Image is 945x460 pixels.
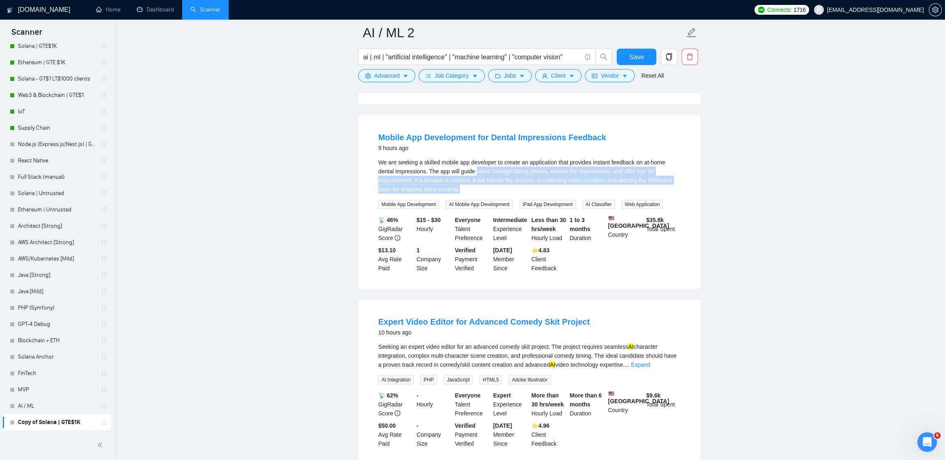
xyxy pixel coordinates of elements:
a: AI / ML [18,398,96,414]
span: holder [100,337,107,344]
mark: AI [628,343,633,350]
mark: AI [550,361,555,368]
div: Member Since [491,246,530,273]
span: Mobile App Development [378,200,439,209]
a: Solana | Untrusted [18,185,96,202]
li: My Scanners [3,19,111,431]
a: FinTech [18,365,96,381]
a: Web3 & Blockchain | GTE$1 [18,87,96,103]
iframe: Intercom live chat [917,432,937,452]
b: Intermediate [493,217,527,223]
a: Solana Anchor [18,349,96,365]
div: 9 hours ago [378,143,606,153]
button: search [595,49,612,65]
span: holder [100,386,107,393]
span: info-circle [394,411,400,416]
span: Vendor [601,71,619,80]
span: holder [100,108,107,115]
img: 🇺🇸 [608,215,614,221]
span: ... [624,361,629,368]
span: holder [100,403,107,409]
div: Member Since [491,421,530,448]
span: holder [100,125,107,131]
span: copy [661,53,677,61]
b: - [417,392,419,399]
a: Supply Chain [18,120,96,136]
button: delete [682,49,698,65]
b: Verified [455,247,476,254]
b: [GEOGRAPHIC_DATA] [608,215,669,229]
span: HTML5 [479,375,502,384]
b: More than 6 months [570,392,602,408]
span: holder [100,239,107,246]
b: 📡 62% [378,392,398,399]
a: setting [929,7,942,13]
span: Save [629,52,644,62]
span: holder [100,206,107,213]
a: Solana - GT$1 LT$1000 clients [18,71,96,87]
a: searchScanner [190,6,221,13]
span: holder [100,76,107,82]
a: Java [Mild] [18,283,96,300]
span: caret-down [569,73,575,79]
span: holder [100,354,107,360]
span: Adobe Illustrator [508,375,551,384]
b: [GEOGRAPHIC_DATA] [608,391,669,404]
b: $ 9.6k [646,392,660,399]
span: holder [100,223,107,229]
div: Client Feedback [530,421,568,448]
span: holder [100,190,107,197]
span: 6 [934,432,941,439]
span: caret-down [472,73,478,79]
div: GigRadar Score [377,215,415,242]
b: [DATE] [493,422,512,429]
span: holder [100,370,107,377]
b: $15 - $30 [417,217,441,223]
a: Expand [631,361,650,368]
b: $50.00 [378,422,396,429]
div: Experience Level [491,215,530,242]
button: barsJob Categorycaret-down [419,69,484,82]
a: Reset All [641,71,664,80]
span: PHP [420,375,437,384]
a: Mobile App Development for Dental Impressions Feedback [378,133,606,142]
span: 1716 [793,5,806,14]
span: delete [682,53,698,61]
button: setting [929,3,942,16]
div: Total Spent [644,391,683,418]
span: iPad App Development [519,200,576,209]
b: ⭐️ 4.83 [531,247,549,254]
a: Java [Strong] [18,267,96,283]
div: GigRadar Score [377,391,415,418]
a: React Native [18,153,96,169]
div: We are seeking a skilled mobile app developer to create an application that provides instant feed... [378,158,681,194]
div: Company Size [415,421,453,448]
button: userClientcaret-down [535,69,582,82]
div: Duration [568,215,606,242]
div: Country [606,391,645,418]
span: user [816,7,822,13]
span: caret-down [403,73,408,79]
b: Everyone [455,392,481,399]
a: AWS Architect [Strong] [18,234,96,251]
span: JavaScript [444,375,473,384]
span: AI Integration [378,375,414,384]
a: PHP (Symfony) [18,300,96,316]
span: holder [100,92,107,99]
b: 1 to 3 months [570,217,591,232]
button: folderJobscaret-down [488,69,532,82]
input: Scanner name... [363,22,684,43]
span: caret-down [519,73,525,79]
a: Ethereum | GTE $1K [18,54,96,71]
b: More than 30 hrs/week [531,392,564,408]
div: Hourly Load [530,391,568,418]
span: holder [100,321,107,328]
div: Avg Rate Paid [377,246,415,273]
b: $13.10 [378,247,396,254]
b: Expert [493,392,511,399]
span: user [542,73,548,79]
span: Client [551,71,566,80]
span: holder [100,141,107,148]
span: Job Category [435,71,468,80]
